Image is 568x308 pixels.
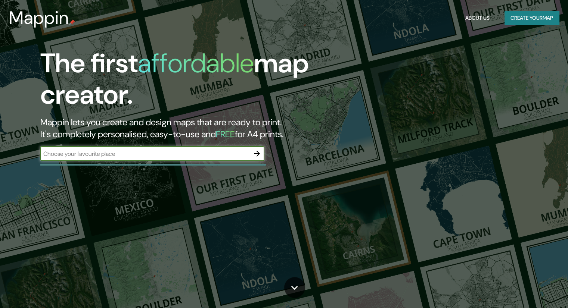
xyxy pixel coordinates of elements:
[40,150,249,158] input: Choose your favourite place
[40,48,325,116] h1: The first map creator.
[69,19,75,25] img: mappin-pin
[9,7,69,28] h3: Mappin
[40,116,325,140] h2: Mappin lets you create and design maps that are ready to print. It's completely personalised, eas...
[462,11,493,25] button: About Us
[505,11,559,25] button: Create yourmap
[216,128,235,140] h5: FREE
[138,46,254,81] h1: affordable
